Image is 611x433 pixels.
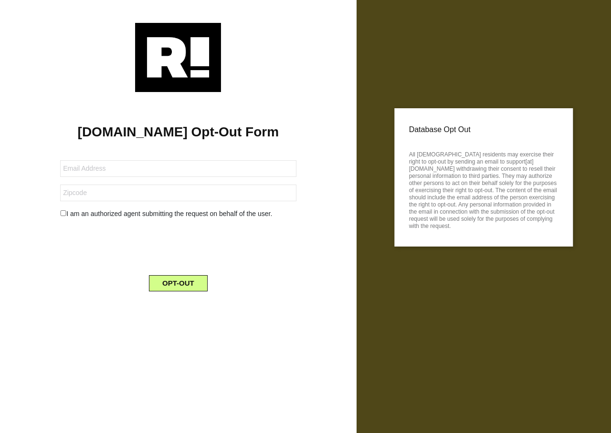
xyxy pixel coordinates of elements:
[135,23,221,92] img: Retention.com
[14,124,342,140] h1: [DOMAIN_NAME] Opt-Out Form
[409,148,558,230] p: All [DEMOGRAPHIC_DATA] residents may exercise their right to opt-out by sending an email to suppo...
[60,185,296,201] input: Zipcode
[149,275,208,291] button: OPT-OUT
[409,123,558,137] p: Database Opt Out
[60,160,296,177] input: Email Address
[53,209,303,219] div: I am an authorized agent submitting the request on behalf of the user.
[105,227,251,264] iframe: reCAPTCHA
